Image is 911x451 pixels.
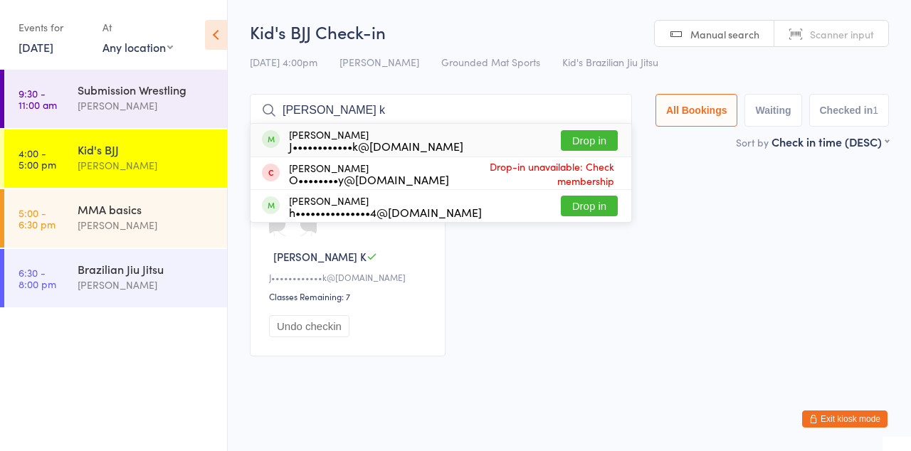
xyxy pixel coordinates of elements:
[655,94,738,127] button: All Bookings
[772,134,889,149] div: Check in time (DESC)
[873,105,878,116] div: 1
[19,147,56,170] time: 4:00 - 5:00 pm
[289,162,449,185] div: [PERSON_NAME]
[736,135,769,149] label: Sort by
[78,261,215,277] div: Brazilian Jiu Jitsu
[250,55,317,69] span: [DATE] 4:00pm
[441,55,540,69] span: Grounded Mat Sports
[269,290,431,302] div: Classes Remaining: 7
[78,97,215,114] div: [PERSON_NAME]
[78,201,215,217] div: MMA basics
[809,94,890,127] button: Checked in1
[289,206,482,218] div: h•••••••••••••••4@[DOMAIN_NAME]
[744,94,801,127] button: Waiting
[19,16,88,39] div: Events for
[78,277,215,293] div: [PERSON_NAME]
[19,87,57,110] time: 9:30 - 11:00 am
[78,82,215,97] div: Submission Wrestling
[562,55,658,69] span: Kid's Brazilian Jiu Jitsu
[289,174,449,185] div: O••••••••y@[DOMAIN_NAME]
[561,130,618,151] button: Drop in
[690,27,759,41] span: Manual search
[561,196,618,216] button: Drop in
[802,410,888,428] button: Exit kiosk mode
[449,156,618,191] span: Drop-in unavailable: Check membership
[19,39,53,55] a: [DATE]
[4,189,227,248] a: 5:00 -6:30 pmMMA basics[PERSON_NAME]
[273,249,367,264] span: [PERSON_NAME] K
[4,249,227,307] a: 6:30 -8:00 pmBrazilian Jiu Jitsu[PERSON_NAME]
[289,195,482,218] div: [PERSON_NAME]
[339,55,419,69] span: [PERSON_NAME]
[78,217,215,233] div: [PERSON_NAME]
[289,129,463,152] div: [PERSON_NAME]
[269,315,349,337] button: Undo checkin
[250,20,889,43] h2: Kid's BJJ Check-in
[810,27,874,41] span: Scanner input
[19,267,56,290] time: 6:30 - 8:00 pm
[4,129,227,188] a: 4:00 -5:00 pmKid's BJJ[PERSON_NAME]
[289,140,463,152] div: J••••••••••••k@[DOMAIN_NAME]
[78,157,215,174] div: [PERSON_NAME]
[4,70,227,128] a: 9:30 -11:00 amSubmission Wrestling[PERSON_NAME]
[19,207,56,230] time: 5:00 - 6:30 pm
[269,271,431,283] div: J••••••••••••k@[DOMAIN_NAME]
[78,142,215,157] div: Kid's BJJ
[250,94,632,127] input: Search
[102,39,173,55] div: Any location
[102,16,173,39] div: At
